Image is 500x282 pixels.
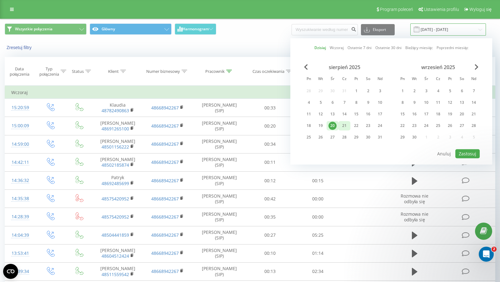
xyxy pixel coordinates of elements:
td: [PERSON_NAME] [93,117,142,135]
span: Rozmowa nie odbyła się [401,193,428,204]
iframe: Intercom live chat [479,247,494,262]
a: 48501156222 [102,144,129,150]
div: pt 8 sie 2025 [350,98,362,107]
div: pt 19 wrz 2025 [444,109,456,119]
div: Pracownik [205,69,225,74]
abbr: środa [328,75,337,84]
abbr: sobota [457,75,467,84]
div: sob 9 sie 2025 [362,98,374,107]
div: pon 1 wrz 2025 [397,86,408,96]
div: śr 3 wrz 2025 [420,86,432,96]
div: czw 7 sie 2025 [338,98,350,107]
div: 20 [328,122,337,130]
div: 11 [434,98,442,107]
div: czw 11 wrz 2025 [432,98,444,107]
a: 48504441859 [102,232,129,238]
div: sob 2 sie 2025 [362,86,374,96]
div: Typ połączenia [39,66,59,77]
td: 00:10 [246,244,294,262]
a: Dzisiaj [314,45,326,51]
span: Program poleceń [380,7,413,12]
td: [PERSON_NAME] [93,153,142,171]
div: ndz 28 wrz 2025 [468,121,480,130]
div: wt 5 sie 2025 [315,98,327,107]
a: 48668942267 [151,250,179,256]
td: [PERSON_NAME] (SIP) [192,117,246,135]
input: Wyszukiwanie według numeru [292,24,358,35]
div: 27 [328,133,337,141]
div: sob 13 wrz 2025 [456,98,468,107]
td: 00:13 [246,262,294,280]
div: 22 [352,122,360,130]
div: 12 [446,98,454,107]
span: 2 [492,247,497,252]
div: 6 [328,98,337,107]
span: Previous Month [304,64,308,70]
div: 3 [422,87,430,95]
abbr: piątek [352,75,361,84]
div: sierpień 2025 [303,64,386,70]
div: 13:39:34 [11,265,29,278]
td: [PERSON_NAME] (SIP) [192,208,246,226]
div: wt 30 wrz 2025 [408,133,420,142]
div: 31 [376,133,384,141]
div: 15:20:59 [11,102,29,114]
div: 8 [398,98,407,107]
td: [PERSON_NAME] [93,262,142,280]
div: pon 8 wrz 2025 [397,98,408,107]
a: 48668942267 [151,178,179,184]
a: 48604512424 [102,253,129,259]
button: Wszystkie połączenia [5,23,87,35]
div: sob 27 wrz 2025 [456,121,468,130]
span: Rozmowa nie odbyła się [401,211,428,223]
div: czw 18 wrz 2025 [432,109,444,119]
div: śr 24 wrz 2025 [420,121,432,130]
div: pon 29 wrz 2025 [397,133,408,142]
div: 14:59:00 [11,138,29,150]
td: [PERSON_NAME] (SIP) [192,262,246,280]
td: 00:27 [246,226,294,244]
button: Główny [90,23,172,35]
div: 19 [446,110,454,118]
div: sob 16 sie 2025 [362,109,374,119]
div: Klient [108,69,119,74]
div: 9 [364,98,372,107]
td: [PERSON_NAME] (SIP) [192,172,246,190]
button: Open CMP widget [3,264,18,279]
div: 5 [446,87,454,95]
td: [PERSON_NAME] (SIP) [192,135,246,153]
div: wt 16 wrz 2025 [408,109,420,119]
td: [PERSON_NAME] (SIP) [192,190,246,208]
div: 28 [470,122,478,130]
div: pt 26 wrz 2025 [444,121,456,130]
div: 5 [317,98,325,107]
abbr: poniedziałek [398,75,407,84]
span: Next Month [475,64,478,70]
td: 00:15 [294,172,342,190]
div: 23 [364,122,372,130]
button: Eksport [361,24,395,35]
td: 00:00 [294,208,342,226]
div: pt 29 sie 2025 [350,133,362,142]
div: 2 [410,87,418,95]
abbr: sobota [363,75,373,84]
div: 13:53:41 [11,247,29,259]
div: 10 [422,98,430,107]
a: 48511559542 [102,271,129,277]
div: 1 [398,87,407,95]
div: sob 23 sie 2025 [362,121,374,130]
abbr: wtorek [316,75,325,84]
td: [PERSON_NAME] (SIP) [192,99,246,117]
div: 2 [364,87,372,95]
div: pt 12 wrz 2025 [444,98,456,107]
td: Patryk [93,172,142,190]
div: 26 [317,133,325,141]
div: Status [72,69,84,74]
abbr: czwartek [340,75,349,84]
div: 18 [305,122,313,130]
abbr: niedziela [469,75,478,84]
div: 28 [340,133,348,141]
button: Harmonogram [175,23,216,35]
div: 26 [446,122,454,130]
div: śr 6 sie 2025 [327,98,338,107]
